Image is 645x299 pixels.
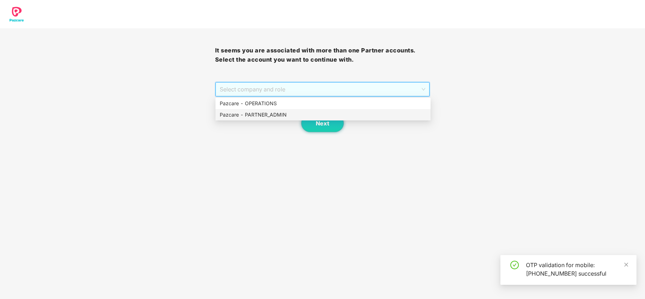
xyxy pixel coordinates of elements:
h3: It seems you are associated with more than one Partner accounts. Select the account you want to c... [215,46,430,64]
span: check-circle [510,261,519,269]
span: Next [316,120,329,127]
div: Pazcare - OPERATIONS [220,100,426,107]
span: close [624,262,629,267]
button: Next [301,114,344,132]
div: OTP validation for mobile: [PHONE_NUMBER] successful [526,261,628,278]
div: Pazcare - PARTNER_ADMIN [220,111,426,119]
span: Select company and role [220,83,426,96]
div: Pazcare - PARTNER_ADMIN [215,109,431,120]
div: Pazcare - OPERATIONS [215,98,431,109]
